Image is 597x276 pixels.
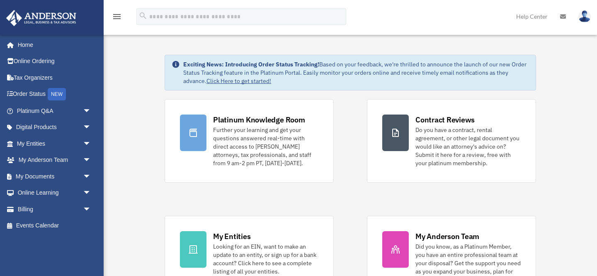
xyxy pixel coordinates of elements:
div: Contract Reviews [415,115,475,125]
a: Tax Organizers [6,69,104,86]
div: Looking for an EIN, want to make an update to an entity, or sign up for a bank account? Click her... [213,242,318,276]
a: menu [112,15,122,22]
img: Anderson Advisors Platinum Portal [4,10,79,26]
span: arrow_drop_down [83,135,99,152]
span: arrow_drop_down [83,201,99,218]
a: Home [6,37,99,53]
div: Do you have a contract, rental agreement, or other legal document you would like an attorney's ad... [415,126,521,167]
a: Online Ordering [6,53,104,70]
div: NEW [48,88,66,100]
i: menu [112,12,122,22]
a: Platinum Q&Aarrow_drop_down [6,103,104,119]
div: Further your learning and get your questions answered real-time with direct access to [PERSON_NAM... [213,126,318,167]
a: Digital Productsarrow_drop_down [6,119,104,136]
span: arrow_drop_down [83,168,99,185]
a: Billingarrow_drop_down [6,201,104,217]
div: Based on your feedback, we're thrilled to announce the launch of our new Order Status Tracking fe... [183,60,529,85]
span: arrow_drop_down [83,152,99,169]
span: arrow_drop_down [83,103,99,120]
div: My Entities [213,231,250,242]
span: arrow_drop_down [83,119,99,136]
strong: Exciting News: Introducing Order Status Tracking! [183,61,319,68]
a: Events Calendar [6,217,104,234]
a: My Anderson Teamarrow_drop_down [6,152,104,169]
a: Contract Reviews Do you have a contract, rental agreement, or other legal document you would like... [367,99,536,183]
span: arrow_drop_down [83,185,99,202]
div: Platinum Knowledge Room [213,115,305,125]
a: Click Here to get started! [206,77,271,85]
a: Order StatusNEW [6,86,104,103]
div: My Anderson Team [415,231,479,242]
a: My Entitiesarrow_drop_down [6,135,104,152]
a: Online Learningarrow_drop_down [6,185,104,201]
i: search [138,11,148,20]
img: User Pic [578,10,591,22]
a: My Documentsarrow_drop_down [6,168,104,185]
a: Platinum Knowledge Room Further your learning and get your questions answered real-time with dire... [165,99,334,183]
